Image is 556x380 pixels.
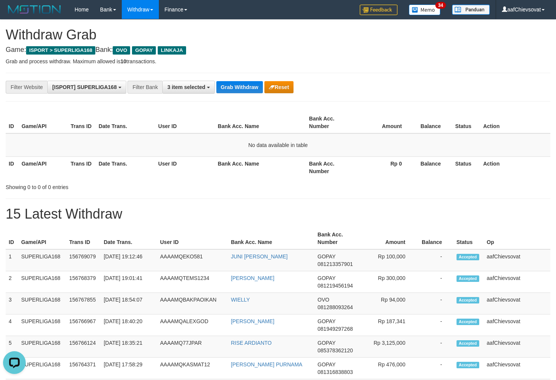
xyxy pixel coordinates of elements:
td: 156769079 [66,249,101,271]
button: Reset [264,81,294,93]
td: AAAAMQ77JPAR [157,336,228,358]
img: MOTION_logo.png [6,4,63,15]
td: [DATE] 19:12:46 [101,249,157,271]
p: Grab and process withdraw. Maximum allowed is transactions. [6,58,550,65]
td: - [417,314,453,336]
span: Copy 081288093264 to clipboard [318,304,353,310]
a: [PERSON_NAME] PURNAMA [231,361,302,367]
th: Bank Acc. Number [306,112,355,133]
td: Rp 100,000 [362,249,417,271]
a: JUNI [PERSON_NAME] [231,253,287,260]
div: Filter Bank [127,81,162,94]
span: Accepted [457,297,479,303]
span: Accepted [457,254,479,260]
th: Amount [355,112,413,133]
th: Action [480,112,550,133]
td: 1 [6,249,18,271]
th: Date Trans. [96,112,155,133]
th: Game/API [19,112,68,133]
th: Balance [413,112,452,133]
td: 4 [6,314,18,336]
button: Grab Withdraw [216,81,263,93]
td: - [417,293,453,314]
th: Status [452,156,480,178]
span: Copy 085378362120 to clipboard [318,347,353,353]
td: 2 [6,271,18,293]
td: Rp 94,000 [362,293,417,314]
td: SUPERLIGA168 [18,314,66,336]
td: 3 [6,293,18,314]
td: Rp 3,125,000 [362,336,417,358]
td: [DATE] 18:54:07 [101,293,157,314]
td: - [417,336,453,358]
td: - [417,271,453,293]
td: [DATE] 18:40:20 [101,314,157,336]
div: Filter Website [6,81,47,94]
a: RISE ARDIANTO [231,340,272,346]
th: ID [6,112,19,133]
td: 156766967 [66,314,101,336]
span: GOPAY [132,46,156,55]
th: Game/API [19,156,68,178]
th: Bank Acc. Number [315,228,362,249]
span: Accepted [457,340,479,347]
img: Button%20Memo.svg [409,5,441,15]
button: [ISPORT] SUPERLIGA168 [47,81,126,94]
td: aafChievsovat [484,314,550,336]
th: Balance [413,156,452,178]
th: Amount [362,228,417,249]
span: GOPAY [318,340,335,346]
img: panduan.png [452,5,490,15]
th: Trans ID [68,156,96,178]
td: aafChievsovat [484,336,550,358]
span: Copy 081316838803 to clipboard [318,369,353,375]
strong: 10 [120,58,126,64]
span: LINKAJA [158,46,186,55]
th: Bank Acc. Number [306,156,355,178]
td: AAAAMQBAKPAOIKAN [157,293,228,314]
span: OVO [113,46,130,55]
td: SUPERLIGA168 [18,358,66,379]
td: Rp 476,000 [362,358,417,379]
td: [DATE] 19:01:41 [101,271,157,293]
h1: 15 Latest Withdraw [6,206,550,222]
th: Status [453,228,484,249]
span: [ISPORT] SUPERLIGA168 [52,84,116,90]
span: GOPAY [318,318,335,324]
th: User ID [155,112,215,133]
span: OVO [318,297,329,303]
span: ISPORT > SUPERLIGA168 [26,46,95,55]
span: Accepted [457,362,479,368]
th: ID [6,228,18,249]
th: Action [480,156,550,178]
td: [DATE] 17:58:29 [101,358,157,379]
td: SUPERLIGA168 [18,336,66,358]
td: 156768379 [66,271,101,293]
span: Accepted [457,319,479,325]
td: SUPERLIGA168 [18,271,66,293]
th: Date Trans. [101,228,157,249]
span: 34 [435,2,446,9]
td: [DATE] 18:35:21 [101,336,157,358]
span: Copy 081219456194 to clipboard [318,283,353,289]
td: - [417,358,453,379]
td: 156764371 [66,358,101,379]
td: - [417,249,453,271]
td: AAAAMQEKO581 [157,249,228,271]
a: WIELLY [231,297,250,303]
td: aafChievsovat [484,293,550,314]
span: GOPAY [318,361,335,367]
button: Open LiveChat chat widget [3,3,26,26]
th: Bank Acc. Name [215,156,306,178]
th: Rp 0 [355,156,413,178]
th: User ID [155,156,215,178]
td: No data available in table [6,133,550,157]
a: [PERSON_NAME] [231,275,274,281]
span: Accepted [457,275,479,282]
div: Showing 0 to 0 of 0 entries [6,180,226,191]
td: 156766124 [66,336,101,358]
th: User ID [157,228,228,249]
span: 3 item selected [167,84,205,90]
td: aafChievsovat [484,271,550,293]
th: Trans ID [68,112,96,133]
